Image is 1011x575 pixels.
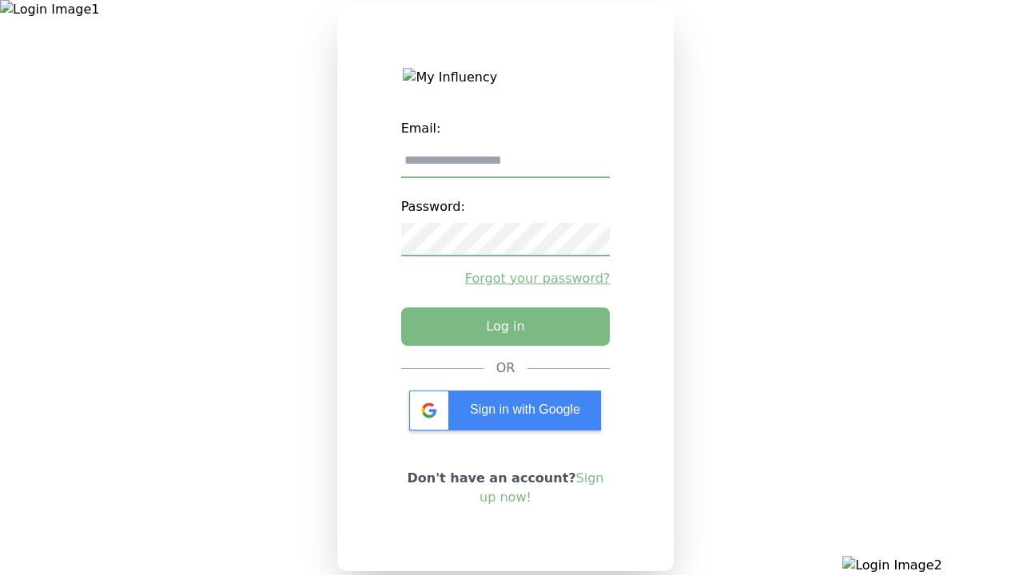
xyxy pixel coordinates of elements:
[401,113,611,145] label: Email:
[401,269,611,288] a: Forgot your password?
[401,307,611,346] button: Log in
[470,402,580,416] span: Sign in with Google
[842,556,1011,575] img: Login Image2
[401,469,611,507] p: Don't have an account?
[496,359,515,378] div: OR
[403,68,607,87] img: My Influency
[409,391,601,430] div: Sign in with Google
[401,191,611,223] label: Password:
